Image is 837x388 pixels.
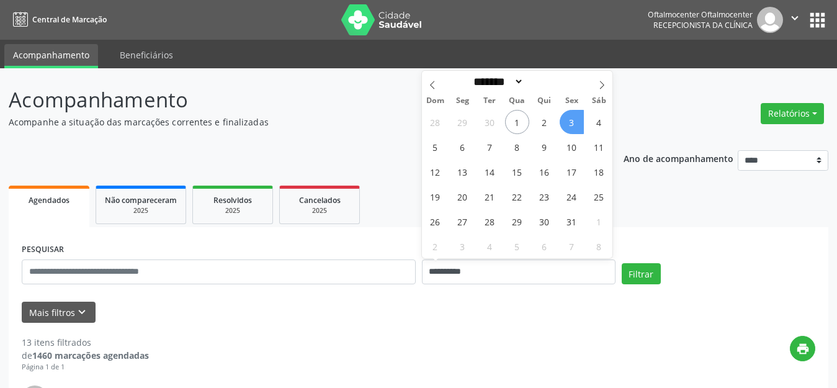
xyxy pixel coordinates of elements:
[22,336,149,349] div: 13 itens filtrados
[22,240,64,259] label: PESQUISAR
[422,97,449,105] span: Dom
[783,7,807,33] button: 
[524,75,565,88] input: Year
[32,350,149,361] strong: 1460 marcações agendadas
[289,206,351,215] div: 2025
[532,209,557,233] span: Outubro 30, 2025
[532,160,557,184] span: Outubro 16, 2025
[213,195,252,205] span: Resolvidos
[757,7,783,33] img: img
[788,11,802,25] i: 
[478,135,502,159] span: Outubro 7, 2025
[32,14,107,25] span: Central de Marcação
[423,234,447,258] span: Novembro 2, 2025
[560,209,584,233] span: Outubro 31, 2025
[423,110,447,134] span: Setembro 28, 2025
[587,234,611,258] span: Novembro 8, 2025
[22,302,96,323] button: Mais filtroskeyboard_arrow_down
[796,342,810,356] i: print
[449,97,476,105] span: Seg
[450,135,475,159] span: Outubro 6, 2025
[423,160,447,184] span: Outubro 12, 2025
[560,184,584,209] span: Outubro 24, 2025
[202,206,264,215] div: 2025
[503,97,530,105] span: Qua
[505,110,529,134] span: Outubro 1, 2025
[587,135,611,159] span: Outubro 11, 2025
[476,97,503,105] span: Ter
[22,362,149,372] div: Página 1 de 1
[587,209,611,233] span: Novembro 1, 2025
[450,209,475,233] span: Outubro 27, 2025
[478,160,502,184] span: Outubro 14, 2025
[22,349,149,362] div: de
[478,184,502,209] span: Outubro 21, 2025
[29,195,69,205] span: Agendados
[530,97,558,105] span: Qui
[560,110,584,134] span: Outubro 3, 2025
[790,336,815,361] button: print
[624,150,733,166] p: Ano de acompanhamento
[423,184,447,209] span: Outubro 19, 2025
[585,97,612,105] span: Sáb
[505,209,529,233] span: Outubro 29, 2025
[558,97,585,105] span: Sex
[532,135,557,159] span: Outubro 9, 2025
[478,234,502,258] span: Novembro 4, 2025
[532,234,557,258] span: Novembro 6, 2025
[470,75,524,88] select: Month
[423,209,447,233] span: Outubro 26, 2025
[9,84,583,115] p: Acompanhamento
[105,195,177,205] span: Não compareceram
[560,160,584,184] span: Outubro 17, 2025
[761,103,824,124] button: Relatórios
[587,110,611,134] span: Outubro 4, 2025
[505,234,529,258] span: Novembro 5, 2025
[560,135,584,159] span: Outubro 10, 2025
[622,263,661,284] button: Filtrar
[587,160,611,184] span: Outubro 18, 2025
[505,135,529,159] span: Outubro 8, 2025
[478,110,502,134] span: Setembro 30, 2025
[648,9,753,20] div: Oftalmocenter Oftalmocenter
[105,206,177,215] div: 2025
[560,234,584,258] span: Novembro 7, 2025
[111,44,182,66] a: Beneficiários
[532,184,557,209] span: Outubro 23, 2025
[299,195,341,205] span: Cancelados
[653,20,753,30] span: Recepcionista da clínica
[450,160,475,184] span: Outubro 13, 2025
[807,9,828,31] button: apps
[532,110,557,134] span: Outubro 2, 2025
[450,234,475,258] span: Novembro 3, 2025
[505,160,529,184] span: Outubro 15, 2025
[423,135,447,159] span: Outubro 5, 2025
[587,184,611,209] span: Outubro 25, 2025
[478,209,502,233] span: Outubro 28, 2025
[75,305,89,319] i: keyboard_arrow_down
[450,184,475,209] span: Outubro 20, 2025
[505,184,529,209] span: Outubro 22, 2025
[4,44,98,68] a: Acompanhamento
[450,110,475,134] span: Setembro 29, 2025
[9,9,107,30] a: Central de Marcação
[9,115,583,129] p: Acompanhe a situação das marcações correntes e finalizadas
